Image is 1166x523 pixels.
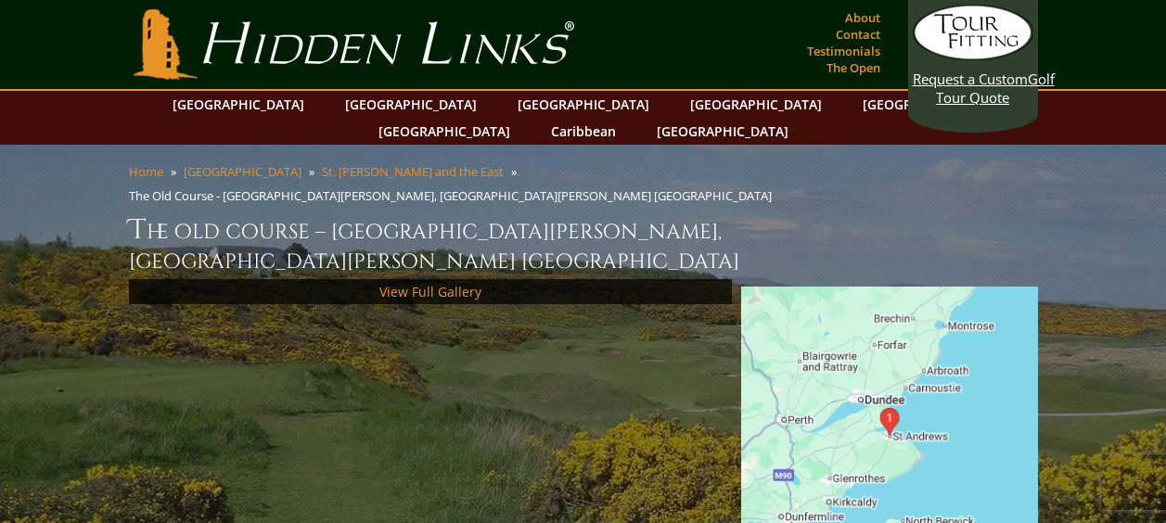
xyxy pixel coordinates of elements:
a: [GEOGRAPHIC_DATA] [508,91,659,118]
a: St. [PERSON_NAME] and the East [322,163,504,180]
li: The Old Course - [GEOGRAPHIC_DATA][PERSON_NAME], [GEOGRAPHIC_DATA][PERSON_NAME] [GEOGRAPHIC_DATA] [129,187,779,204]
a: Request a CustomGolf Tour Quote [913,5,1033,107]
a: [GEOGRAPHIC_DATA] [163,91,314,118]
a: Caribbean [542,118,625,145]
a: Contact [831,21,885,47]
span: Request a Custom [913,70,1028,88]
a: Testimonials [802,38,885,64]
a: [GEOGRAPHIC_DATA] [184,163,301,180]
a: [GEOGRAPHIC_DATA] [336,91,486,118]
a: View Full Gallery [379,283,481,300]
a: [GEOGRAPHIC_DATA] [369,118,519,145]
a: [GEOGRAPHIC_DATA] [647,118,798,145]
a: About [840,5,885,31]
a: Home [129,163,163,180]
h1: The Old Course – [GEOGRAPHIC_DATA][PERSON_NAME], [GEOGRAPHIC_DATA][PERSON_NAME] [GEOGRAPHIC_DATA] [129,211,1038,275]
a: [GEOGRAPHIC_DATA] [853,91,1004,118]
a: [GEOGRAPHIC_DATA] [681,91,831,118]
a: The Open [822,55,885,81]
